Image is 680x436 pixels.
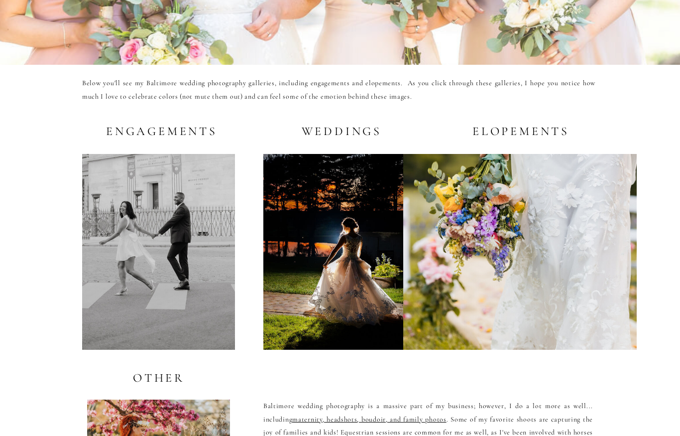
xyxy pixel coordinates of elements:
a: maternity, headshots, boudoir, and family photos [292,416,446,424]
h2: elopements [470,125,569,138]
a: engagements [106,125,211,138]
p: Below you'll see my Baltimore wedding photography galleries, including engagements and elopements... [82,77,595,109]
a: Weddings [297,125,382,138]
h2: other [133,372,184,384]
